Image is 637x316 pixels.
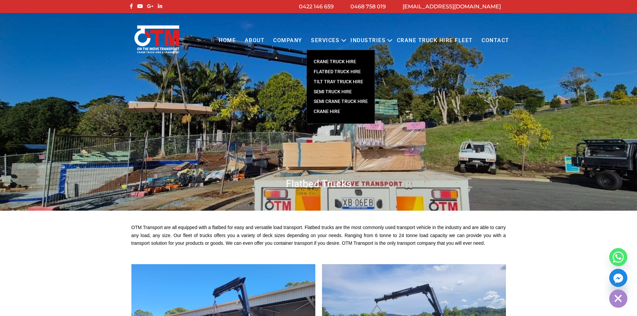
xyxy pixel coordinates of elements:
[307,57,375,67] a: CRANE TRUCK HIRE
[214,31,240,50] a: Home
[477,31,514,50] a: Contact
[346,31,390,50] a: Industries
[307,67,375,77] a: FLATBED TRUCK HIRE
[307,97,375,107] a: SEMI CRANE TRUCK HIRE
[403,3,501,10] a: [EMAIL_ADDRESS][DOMAIN_NAME]
[307,107,375,117] a: Crane Hire
[307,31,344,50] a: Services
[133,25,181,54] img: Otmtransport
[307,87,375,97] a: SEMI TRUCK HIRE
[269,31,307,50] a: COMPANY
[299,3,334,10] a: 0422 146 659
[128,177,509,190] h1: Flatbed Trucks
[307,77,375,87] a: TILT TRAY TRUCK HIRE
[350,3,386,10] a: 0468 758 019
[609,269,627,287] a: Facebook_Messenger
[131,224,506,247] p: OTM Transport are all equipped with a flatbed for easy and versatile load transport. Flatbed truc...
[240,31,269,50] a: About
[609,248,627,266] a: Whatsapp
[392,31,477,50] a: Crane Truck Hire Fleet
